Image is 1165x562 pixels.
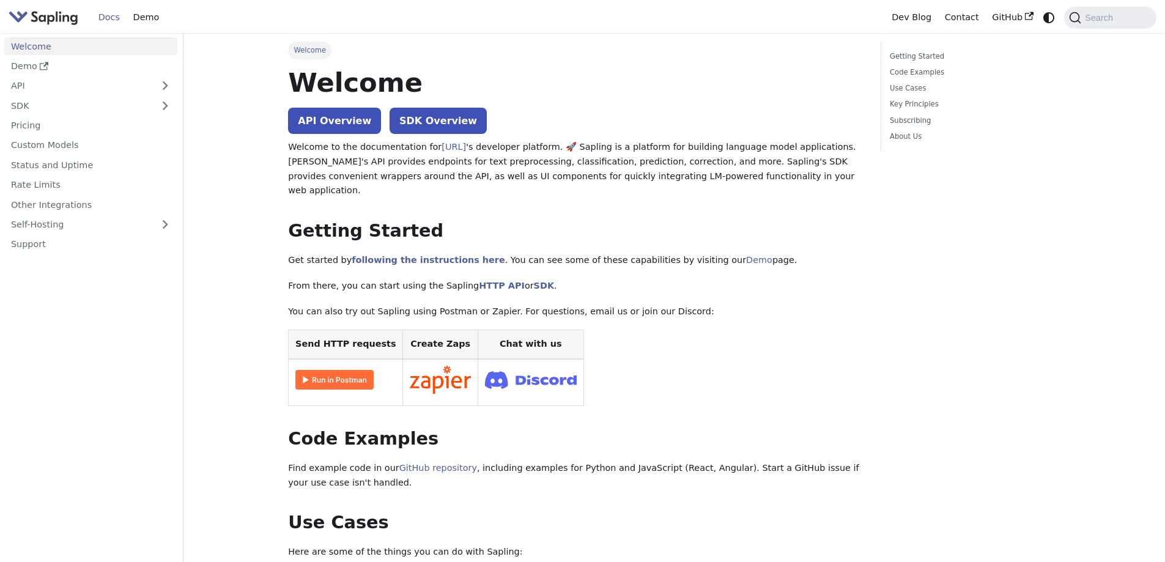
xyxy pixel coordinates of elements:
a: HTTP API [479,281,525,290]
p: Here are some of the things you can do with Sapling: [288,545,863,560]
h1: Welcome [288,66,863,99]
a: Other Integrations [4,196,177,213]
a: Demo [746,255,772,265]
a: Rate Limits [4,176,177,194]
span: Search [1081,13,1120,23]
th: Create Zaps [403,330,478,359]
p: Welcome to the documentation for 's developer platform. 🚀 Sapling is a platform for building lang... [288,140,863,198]
a: Demo [4,57,177,75]
button: Search (Command+K) [1064,7,1156,29]
img: Join Discord [485,368,577,393]
a: Demo [127,8,166,27]
a: GitHub repository [399,463,477,473]
p: Get started by . You can see some of these capabilities by visiting our page. [288,253,863,268]
th: Send HTTP requests [289,330,403,359]
a: Welcome [4,37,177,55]
a: Subscribing [890,115,1056,127]
a: Status and Uptime [4,156,177,174]
a: Key Principles [890,98,1056,110]
a: Pricing [4,117,177,135]
a: [URL] [442,142,466,152]
button: Expand sidebar category 'API' [153,77,177,95]
h2: Use Cases [288,512,863,534]
p: You can also try out Sapling using Postman or Zapier. For questions, email us or join our Discord: [288,305,863,319]
a: following the instructions here [352,255,505,265]
a: Code Examples [890,67,1056,78]
img: Connect in Zapier [410,366,471,394]
a: About Us [890,131,1056,142]
a: Use Cases [890,83,1056,94]
a: SDK [4,97,153,114]
a: Custom Models [4,136,177,154]
nav: Breadcrumbs [288,42,863,59]
a: Sapling.aiSapling.ai [9,9,83,26]
p: Find example code in our , including examples for Python and JavaScript (React, Angular). Start a... [288,461,863,490]
a: Docs [92,8,127,27]
a: SDK [534,281,554,290]
a: API Overview [288,108,381,134]
a: SDK Overview [390,108,487,134]
img: Sapling.ai [9,9,78,26]
img: Run in Postman [295,370,374,390]
h2: Code Examples [288,428,863,450]
p: From there, you can start using the Sapling or . [288,279,863,294]
a: Contact [938,8,986,27]
a: Getting Started [890,51,1056,62]
button: Switch between dark and light mode (currently system mode) [1040,9,1058,26]
a: Self-Hosting [4,216,177,234]
a: Dev Blog [885,8,938,27]
button: Expand sidebar category 'SDK' [153,97,177,114]
a: GitHub [985,8,1040,27]
th: Chat with us [478,330,583,359]
span: Welcome [288,42,331,59]
a: API [4,77,153,95]
h2: Getting Started [288,220,863,242]
a: Support [4,235,177,253]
